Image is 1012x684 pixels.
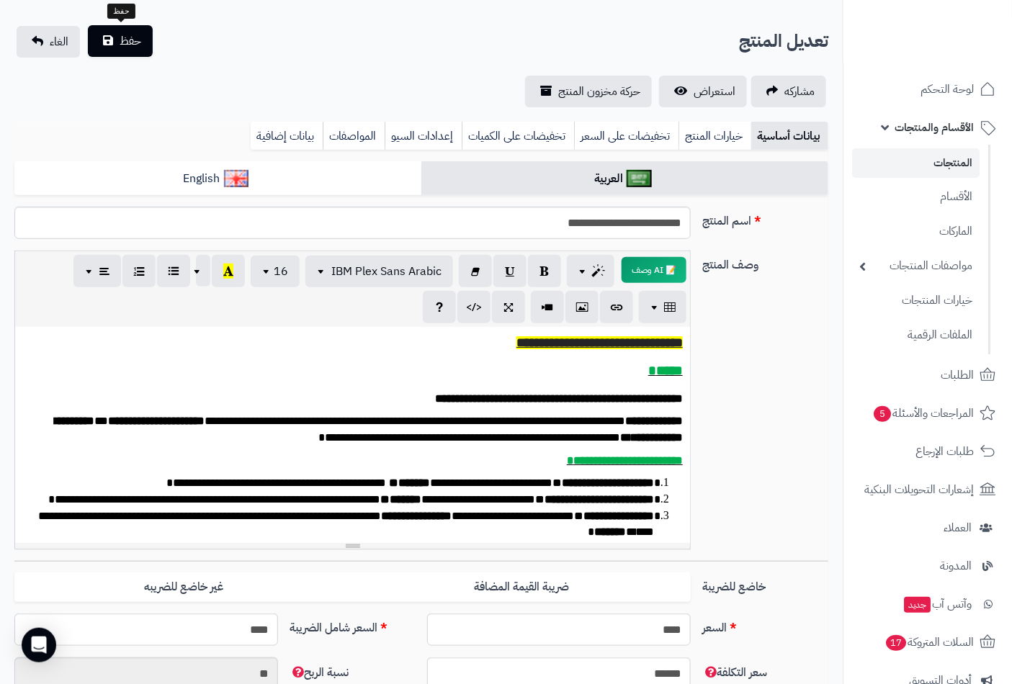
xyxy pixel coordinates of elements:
[323,122,385,150] a: المواصفات
[921,79,974,99] span: لوحة التحكم
[940,556,972,576] span: المدونة
[679,122,751,150] a: خيارات المنتج
[915,441,974,462] span: طلبات الإرجاع
[697,572,834,595] label: خاضع للضريبة
[852,587,1003,621] a: وآتس آبجديد
[14,572,352,602] label: غير خاضع للضريبه
[290,664,349,681] span: نسبة الربح
[751,76,826,107] a: مشاركه
[107,4,135,19] div: حفظ
[852,285,980,316] a: خيارات المنتجات
[462,122,574,150] a: تخفيضات على الكميات
[852,72,1003,107] a: لوحة التحكم
[697,207,834,230] label: اسم المنتج
[120,32,141,50] span: حفظ
[874,405,892,422] span: 5
[14,161,421,197] a: English
[852,320,980,351] a: الملفات الرقمية
[50,33,68,50] span: الغاء
[421,161,828,197] a: العربية
[864,480,974,500] span: إشعارات التحويلات البنكية
[751,122,828,150] a: بيانات أساسية
[88,25,153,57] button: حفظ
[903,594,972,614] span: وآتس آب
[852,396,1003,431] a: المراجعات والأسئلة5
[305,256,453,287] button: IBM Plex Sans Arabic
[659,76,747,107] a: استعراض
[886,634,907,651] span: 17
[872,403,974,423] span: المراجعات والأسئلة
[852,181,980,212] a: الأقسام
[852,472,1003,507] a: إشعارات التحويلات البنكية
[224,170,249,187] img: English
[885,632,974,652] span: السلات المتروكة
[17,26,80,58] a: الغاء
[627,170,652,187] img: العربية
[697,251,834,274] label: وصف المنتج
[331,263,442,280] span: IBM Plex Sans Arabic
[284,613,421,636] label: السعر شامل الضريبة
[622,257,686,283] button: 📝 AI وصف
[702,664,767,681] span: سعر التكلفة
[895,117,974,138] span: الأقسام والمنتجات
[941,365,974,385] span: الطلبات
[22,628,56,662] div: Open Intercom Messenger
[914,32,998,62] img: logo-2.png
[558,83,640,100] span: حركة مخزون المنتج
[525,76,652,107] a: حركة مخزون المنتج
[852,216,980,247] a: الماركات
[574,122,679,150] a: تخفيضات على السعر
[852,549,1003,583] a: المدونة
[694,83,735,100] span: استعراض
[353,572,691,602] label: ضريبة القيمة المضافة
[784,83,815,100] span: مشاركه
[385,122,462,150] a: إعدادات السيو
[944,518,972,538] span: العملاء
[852,251,980,282] a: مواصفات المنتجات
[904,597,931,613] span: جديد
[852,510,1003,545] a: العملاء
[251,256,300,287] button: 16
[852,434,1003,469] a: طلبات الإرجاع
[251,122,323,150] a: بيانات إضافية
[852,358,1003,392] a: الطلبات
[852,625,1003,660] a: السلات المتروكة17
[697,613,834,636] label: السعر
[274,263,288,280] span: 16
[739,27,828,56] h2: تعديل المنتج
[852,148,980,178] a: المنتجات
